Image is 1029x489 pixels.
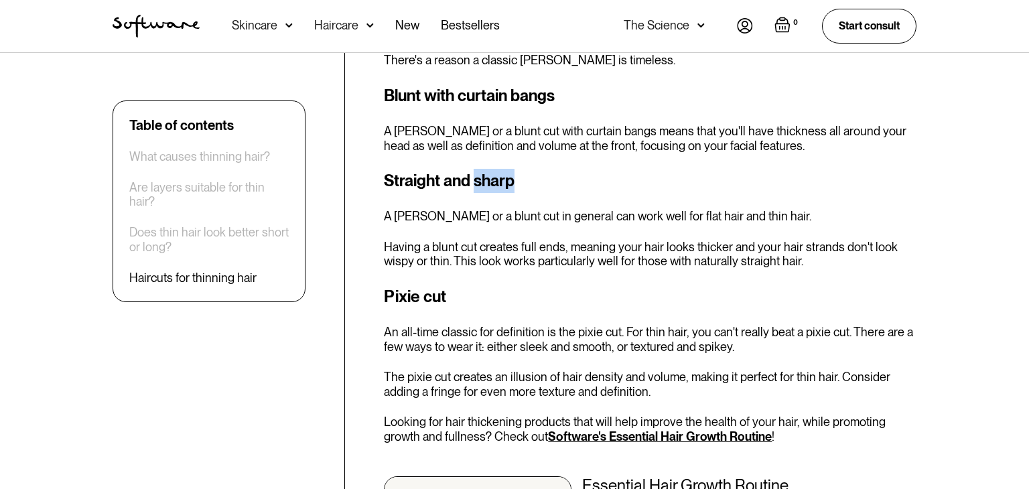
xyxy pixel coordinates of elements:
[314,19,358,32] div: Haircare
[113,15,200,38] img: Software Logo
[774,17,801,36] a: Open empty cart
[697,19,705,32] img: arrow down
[129,180,289,209] a: Are layers suitable for thin hair?
[384,240,916,269] p: Having a blunt cut creates full ends, meaning your hair looks thicker and your hair strands don't...
[384,370,916,399] p: The pixie cut creates an illusion of hair density and volume, making it perfect for thin hair. Co...
[384,415,916,443] p: Looking for hair thickening products that will help improve the health of your hair, while promot...
[232,19,277,32] div: Skincare
[822,9,916,43] a: Start consult
[113,15,200,38] a: home
[384,209,916,224] p: A [PERSON_NAME] or a blunt cut in general can work well for flat hair and thin hair.
[384,325,916,354] p: An all-time classic for definition is the pixie cut. For thin hair, you can't really beat a pixie...
[791,17,801,29] div: 0
[384,84,916,108] h3: Blunt with curtain bangs
[384,169,916,193] h3: Straight and sharp
[129,149,270,164] a: What causes thinning hair?
[129,226,289,255] a: Does thin hair look better short or long?
[384,124,916,153] p: A [PERSON_NAME] or a blunt cut with curtain bangs means that you'll have thickness all around you...
[548,429,772,443] a: Software's Essential Hair Growth Routine
[129,117,234,133] div: Table of contents
[384,285,916,309] h3: Pixie cut
[285,19,293,32] img: arrow down
[129,271,257,285] a: Haircuts for thinning hair
[366,19,374,32] img: arrow down
[384,53,916,68] p: There's a reason a classic [PERSON_NAME] is timeless.
[624,19,689,32] div: The Science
